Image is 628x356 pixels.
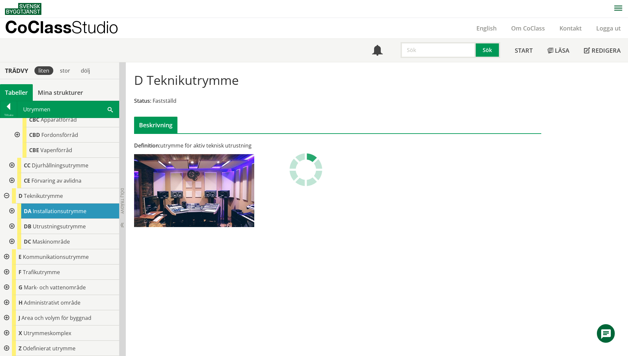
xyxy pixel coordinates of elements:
[29,131,40,139] span: CBD
[19,268,22,276] span: F
[33,223,86,230] span: Utrustningsutrymme
[552,24,589,32] a: Kontakt
[1,67,32,74] div: Trädvy
[555,46,569,54] span: Läsa
[24,329,71,337] span: Utrymmeskomplex
[32,238,70,245] span: Maskinområde
[5,3,41,15] img: Svensk Byggtjänst
[22,314,91,322] span: Area och volym för byggnad
[33,208,86,215] span: Installationsutrymme
[17,101,119,118] div: Utrymmen
[577,39,628,62] a: Redigera
[24,208,31,215] span: DA
[592,46,621,54] span: Redigera
[29,116,39,123] span: CBC
[589,24,628,32] a: Logga ut
[372,46,383,56] span: Notifikationer
[19,253,22,261] span: E
[33,84,88,101] a: Mina strukturer
[120,188,125,214] span: Dölj trädvy
[5,18,132,38] a: CoClassStudio
[40,147,72,154] span: Vapenförråd
[134,154,254,227] img: d-teknikutrymme.jpg
[19,345,22,352] span: Z
[24,299,80,306] span: Administrativt område
[31,177,81,184] span: Förvaring av avlidna
[108,106,113,113] span: Sök i tabellen
[19,192,23,200] span: D
[0,112,17,118] div: Tillbaka
[540,39,577,62] a: Läsa
[401,42,476,58] input: Sök
[134,142,160,149] span: Definition:
[19,299,23,306] span: H
[41,131,78,139] span: Fordonsförråd
[289,153,322,186] img: Laddar
[507,39,540,62] a: Start
[469,24,504,32] a: English
[24,223,31,230] span: DB
[23,345,75,352] span: Odefinierat utrymme
[77,66,94,75] div: dölj
[19,314,20,322] span: J
[41,116,77,123] span: Apparatförråd
[23,268,60,276] span: Trafikutrymme
[56,66,74,75] div: stor
[134,142,402,149] div: utrymme för aktiv teknisk utrustning
[5,23,118,31] p: CoClass
[19,284,23,291] span: G
[24,284,86,291] span: Mark- och vattenområde
[24,177,30,184] span: CE
[504,24,552,32] a: Om CoClass
[29,147,39,154] span: CBE
[515,46,533,54] span: Start
[476,42,500,58] button: Sök
[34,66,53,75] div: liten
[134,73,239,87] h1: D Teknikutrymme
[134,117,177,133] div: Beskrivning
[19,329,22,337] span: X
[23,253,89,261] span: Kommunikationsutrymme
[32,162,88,169] span: Djurhållningsutrymme
[24,192,63,200] span: Teknikutrymme
[24,162,30,169] span: CC
[153,97,176,104] span: Fastställd
[134,97,151,104] span: Status:
[24,238,31,245] span: DC
[72,17,118,37] span: Studio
